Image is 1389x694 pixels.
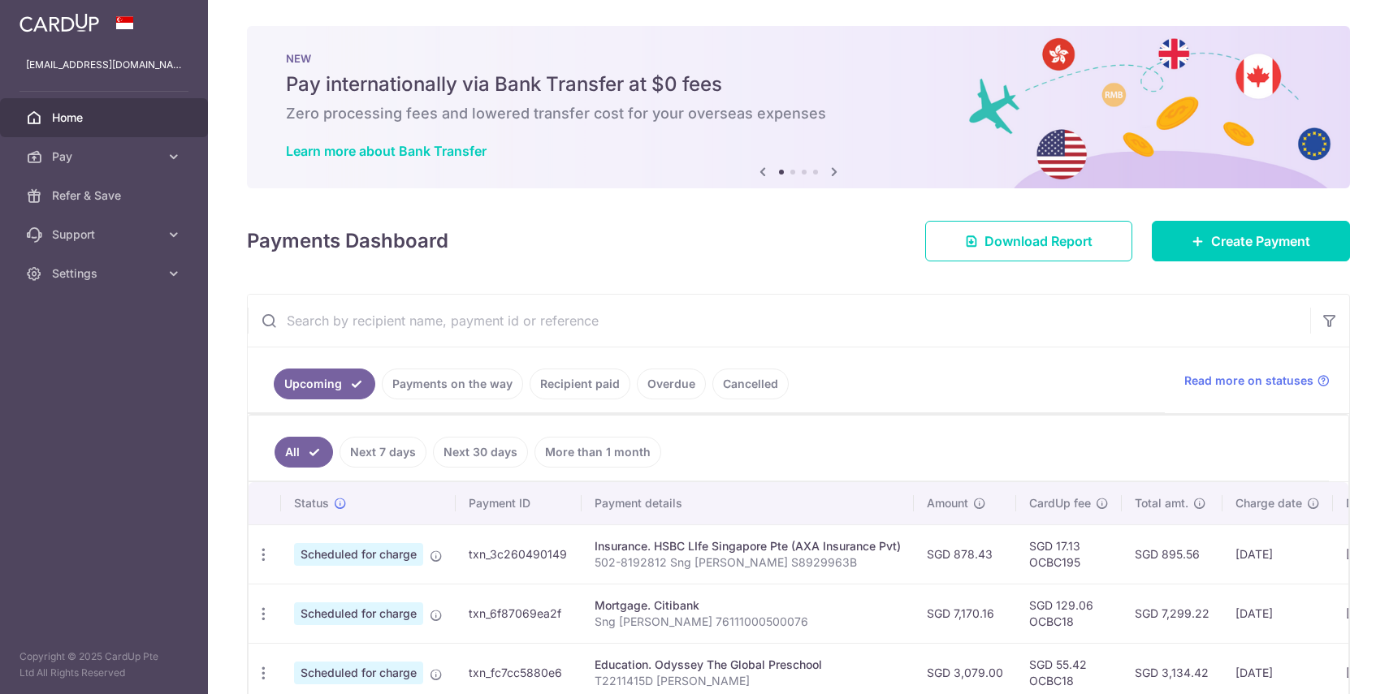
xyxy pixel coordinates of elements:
a: Next 7 days [340,437,426,468]
img: Bank transfer banner [247,26,1350,188]
a: Upcoming [274,369,375,399]
input: Search by recipient name, payment id or reference [248,295,1310,347]
img: CardUp [19,13,99,32]
span: Total amt. [1135,495,1188,511]
span: Read more on statuses [1184,373,1313,389]
td: txn_3c260490149 [456,524,582,584]
a: Learn more about Bank Transfer [286,143,487,159]
span: Charge date [1235,495,1302,511]
p: T2211415D [PERSON_NAME] [595,673,901,689]
td: [DATE] [1222,584,1333,643]
span: Amount [927,495,968,511]
p: [EMAIL_ADDRESS][DOMAIN_NAME] [26,57,182,73]
a: Download Report [925,221,1132,261]
th: Payment details [582,482,914,524]
span: Scheduled for charge [294,662,423,684]
a: All [275,437,333,468]
span: Scheduled for charge [294,602,423,625]
p: NEW [286,52,1311,65]
td: SGD 129.06 OCBC18 [1016,584,1122,643]
td: txn_6f87069ea2f [456,584,582,643]
a: Next 30 days [433,437,528,468]
span: Scheduled for charge [294,543,423,566]
p: Sng [PERSON_NAME] 76111000500076 [595,614,901,630]
span: Home [52,110,159,126]
h4: Payments Dashboard [247,226,448,256]
a: Cancelled [712,369,789,399]
span: Create Payment [1211,231,1310,251]
span: Download Report [984,231,1093,251]
span: Settings [52,265,159,282]
h5: Pay internationally via Bank Transfer at $0 fees [286,71,1311,97]
a: Create Payment [1152,221,1350,261]
a: More than 1 month [534,437,661,468]
a: Payments on the way [382,369,523,399]
div: Insurance. HSBC LIfe Singapore Pte (AXA Insurance Pvt) [595,538,901,554]
div: Education. Odyssey The Global Preschool [595,657,901,673]
span: Status [294,495,329,511]
span: Refer & Save [52,188,159,204]
td: SGD 17.13 OCBC195 [1016,524,1122,584]
td: SGD 7,299.22 [1122,584,1222,643]
th: Payment ID [456,482,582,524]
td: [DATE] [1222,524,1333,584]
p: 502-8192812 Sng [PERSON_NAME] S8929963B [595,554,901,571]
a: Recipient paid [530,369,630,399]
td: SGD 7,170.16 [914,584,1016,643]
td: SGD 878.43 [914,524,1016,584]
h6: Zero processing fees and lowered transfer cost for your overseas expenses [286,104,1311,123]
a: Overdue [637,369,706,399]
span: Support [52,226,159,243]
span: CardUp fee [1029,495,1091,511]
a: Read more on statuses [1184,373,1330,389]
td: SGD 895.56 [1122,524,1222,584]
span: Pay [52,149,159,165]
div: Mortgage. Citibank [595,597,901,614]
